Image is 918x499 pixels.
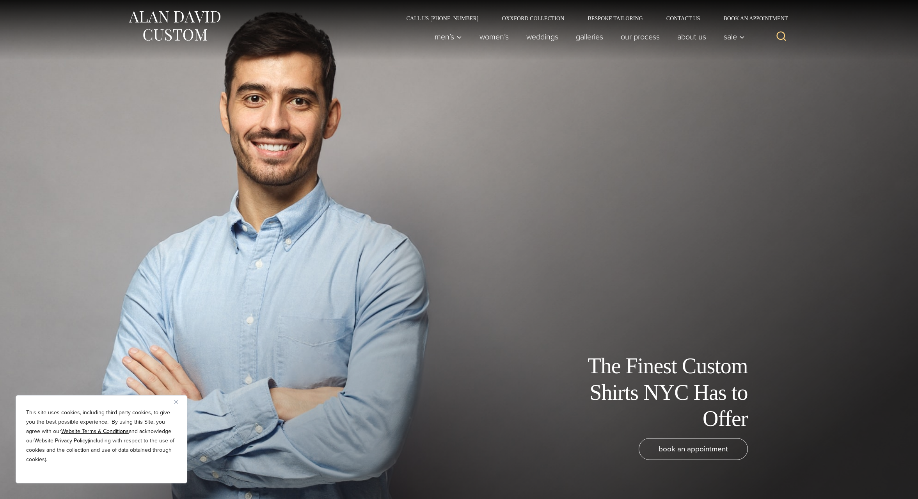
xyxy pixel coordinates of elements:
a: weddings [517,29,567,45]
a: About Us [668,29,715,45]
span: book an appointment [659,443,728,454]
a: Book an Appointment [712,16,790,21]
button: View Search Form [772,27,791,46]
button: Close [174,397,184,406]
nav: Primary Navigation [426,29,749,45]
a: Website Privacy Policy [34,437,88,445]
p: This site uses cookies, including third party cookies, to give you the best possible experience. ... [26,408,177,464]
a: Women’s [471,29,517,45]
a: Galleries [567,29,612,45]
a: Oxxford Collection [490,16,576,21]
a: Bespoke Tailoring [576,16,654,21]
a: Contact Us [655,16,712,21]
a: Call Us [PHONE_NUMBER] [395,16,490,21]
nav: Secondary Navigation [395,16,791,21]
img: Close [174,400,178,404]
h1: The Finest Custom Shirts NYC Has to Offer [572,353,748,432]
span: Men’s [435,33,462,41]
span: Sale [724,33,745,41]
img: Alan David Custom [128,9,221,43]
a: Our Process [612,29,668,45]
a: Website Terms & Conditions [61,427,129,435]
a: book an appointment [639,438,748,460]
